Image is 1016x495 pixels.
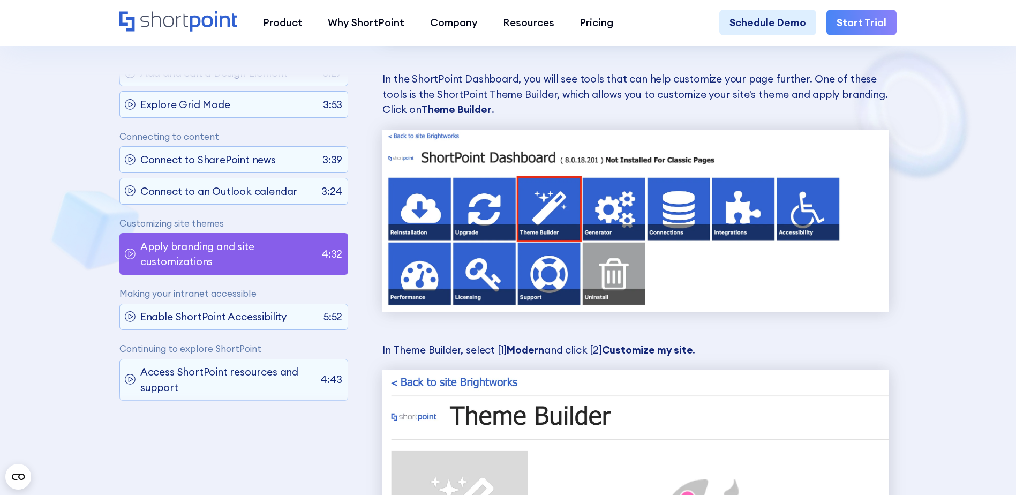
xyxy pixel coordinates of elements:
p: Making your intranet accessible [119,288,348,298]
p: Apply branding and site customizations [140,238,317,269]
p: 5:52 [323,309,342,324]
strong: Customize my site [602,343,693,356]
p: 3:53 [323,97,342,112]
p: 4:43 [320,372,342,387]
a: Home [119,11,238,33]
strong: Modern [507,343,544,356]
a: Start Trial [826,10,897,35]
p: Explore Grid Mode [140,97,230,112]
a: Resources [490,10,567,35]
p: 4:32 [321,246,342,261]
a: Company [417,10,490,35]
p: Customizing site themes [119,217,348,228]
p: 3:39 [322,152,342,167]
p: In the ShortPoint Dashboard, you will see tools that can help customize your page further. One of... [382,71,889,117]
strong: Theme Builder [422,103,492,116]
div: Resources [503,15,554,30]
div: Company [430,15,478,30]
div: Why ShortPoint [328,15,404,30]
p: Enable ShortPoint Accessibility [140,309,287,324]
iframe: Chat Widget [962,444,1016,495]
p: Connect to SharePoint news [140,152,276,167]
div: Pricing [580,15,613,30]
a: Pricing [567,10,626,35]
div: Product [263,15,303,30]
p: 3:24 [321,183,342,198]
p: In Theme Builder, select [1] and click [2] . [382,342,889,357]
button: Open CMP widget [5,464,31,490]
p: Access ShortPoint resources and support [140,364,315,395]
a: Product [250,10,315,35]
p: Connect to an Outlook calendar [140,183,297,198]
p: Connecting to content [119,131,348,141]
a: Schedule Demo [719,10,816,35]
a: Why ShortPoint [315,10,417,35]
p: Continuing to explore ShortPoint [119,343,348,354]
